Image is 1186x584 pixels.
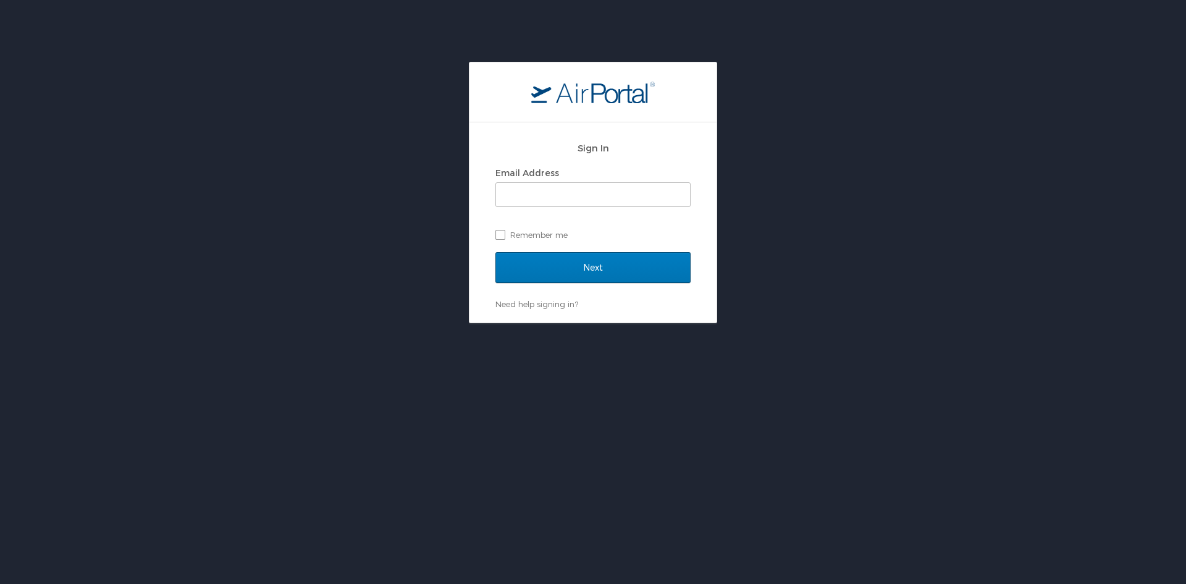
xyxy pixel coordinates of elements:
label: Remember me [495,226,691,244]
label: Email Address [495,167,559,178]
img: logo [531,81,655,103]
h2: Sign In [495,141,691,155]
input: Next [495,252,691,283]
a: Need help signing in? [495,299,578,309]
